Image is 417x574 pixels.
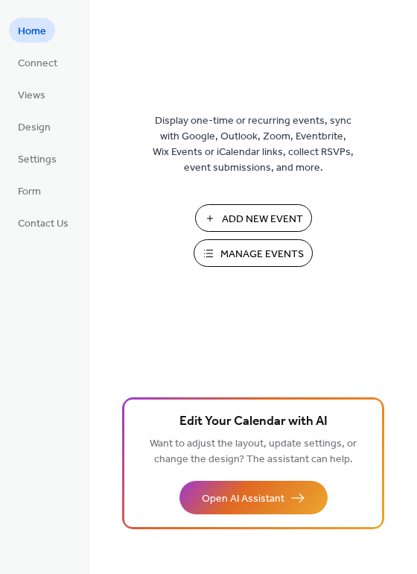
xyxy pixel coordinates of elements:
span: Edit Your Calendar with AI [179,411,328,432]
span: Views [18,88,45,104]
span: Add New Event [222,212,303,227]
a: Home [9,18,55,42]
span: Manage Events [220,247,304,262]
button: Manage Events [194,239,313,267]
span: Display one-time or recurring events, sync with Google, Outlook, Zoom, Eventbrite, Wix Events or ... [153,113,354,176]
a: Connect [9,50,66,75]
span: Open AI Assistant [202,491,284,507]
span: Design [18,120,51,136]
span: Home [18,24,46,40]
a: Views [9,82,54,107]
a: Settings [9,146,66,171]
a: Design [9,114,60,139]
span: Form [18,184,41,200]
span: Settings [18,152,57,168]
button: Add New Event [195,204,312,232]
a: Contact Us [9,210,77,235]
button: Open AI Assistant [179,481,328,514]
a: Form [9,178,50,203]
span: Want to adjust the layout, update settings, or change the design? The assistant can help. [150,434,357,470]
span: Connect [18,56,57,72]
span: Contact Us [18,216,69,232]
